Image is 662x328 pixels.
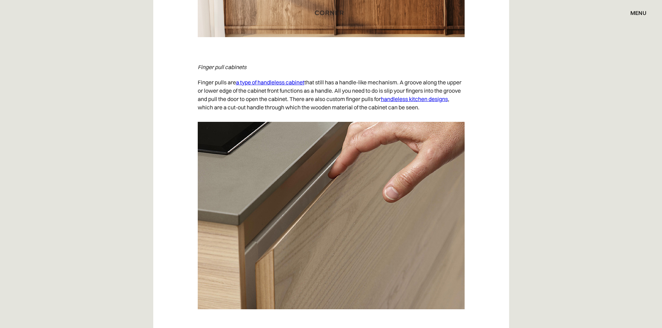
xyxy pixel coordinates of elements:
[236,79,304,86] a: a type of handleless cabinet
[307,8,356,17] a: home
[623,7,646,19] div: menu
[198,44,465,59] p: ‍
[198,122,465,309] img: Slightly opened kitchen cabinet with finger pull front
[381,95,448,102] a: handleless kitchen designs
[630,10,646,16] div: menu
[198,59,465,75] p: ‍
[198,64,246,70] em: Finger pull cabinets
[198,75,465,115] p: Finger pulls are that still has a handle-like mechanism. A groove along the upper or lower edge o...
